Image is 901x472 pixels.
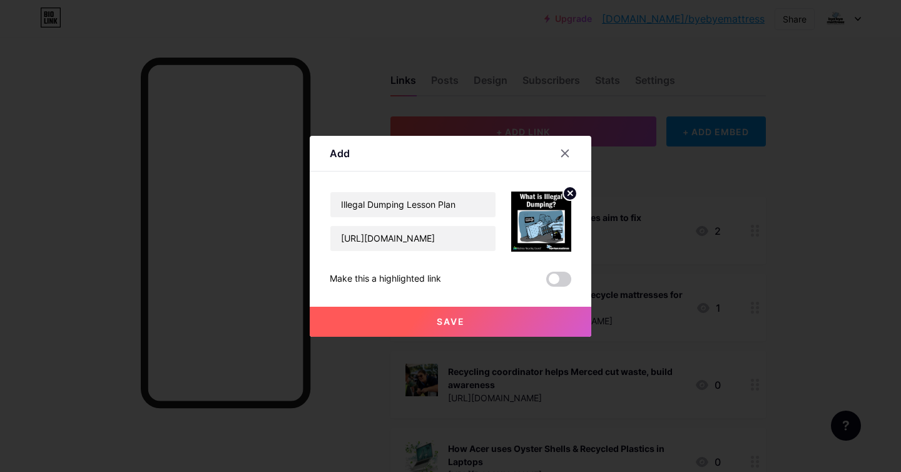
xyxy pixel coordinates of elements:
img: link_thumbnail [511,192,571,252]
span: Save [437,316,465,327]
input: URL [330,226,496,251]
button: Save [310,307,591,337]
input: Title [330,192,496,217]
div: Make this a highlighted link [330,272,441,287]
div: Add [330,146,350,161]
